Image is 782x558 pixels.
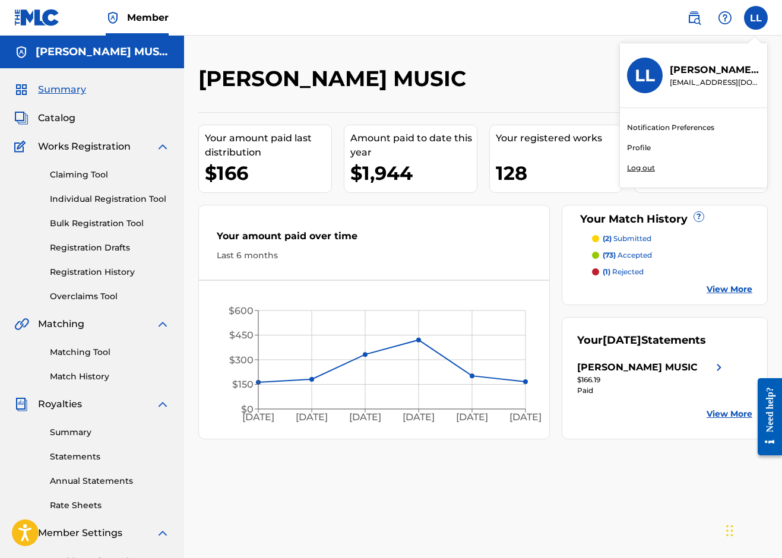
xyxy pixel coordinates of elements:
h5: LEONARDO LOPEZ SANTIAGO MUSIC [36,45,170,59]
div: Help [713,6,737,30]
div: $1,944 [350,160,477,186]
img: Royalties [14,397,29,411]
p: rejected [603,267,644,277]
span: ? [694,212,704,221]
h3: LL [635,65,655,86]
a: (1) rejected [592,267,752,277]
a: Match History [50,370,170,383]
span: (1) [603,267,610,276]
a: Registration Drafts [50,242,170,254]
tspan: [DATE] [456,411,488,423]
a: Statements [50,451,170,463]
tspan: [DATE] [349,411,381,423]
p: Log out [627,163,655,173]
h2: [PERSON_NAME] MUSIC [198,65,472,92]
div: 128 [496,160,622,186]
div: Your amount paid last distribution [205,131,331,160]
img: help [718,11,732,25]
img: expand [156,397,170,411]
div: Paid [577,385,726,396]
img: search [687,11,701,25]
img: Summary [14,83,29,97]
span: Works Registration [38,139,131,154]
div: $166 [205,160,331,186]
div: Last 6 months [217,249,531,262]
tspan: $600 [229,305,254,316]
a: View More [707,283,752,296]
img: expand [156,139,170,154]
img: Top Rightsholder [106,11,120,25]
span: Member [127,11,169,24]
div: Your Match History [577,211,752,227]
div: $166.19 [577,375,726,385]
p: leonardols9651@gmail.com [670,77,760,88]
div: Amount paid to date this year [350,131,477,160]
span: (73) [603,251,616,259]
tspan: $0 [241,404,254,415]
span: Member Settings [38,526,122,540]
a: Notification Preferences [627,122,714,133]
a: SummarySummary [14,83,86,97]
tspan: [DATE] [403,411,435,423]
a: [PERSON_NAME] MUSICright chevron icon$166.19Paid [577,360,726,396]
a: (2) submitted [592,233,752,244]
a: Bulk Registration Tool [50,217,170,230]
a: Profile [627,142,651,153]
span: Matching [38,317,84,331]
a: Overclaims Tool [50,290,170,303]
a: Annual Statements [50,475,170,487]
span: Summary [38,83,86,97]
a: Rate Sheets [50,499,170,512]
div: Your registered works [496,131,622,145]
img: MLC Logo [14,9,60,26]
img: Works Registration [14,139,30,154]
span: Catalog [38,111,75,125]
div: Your amount paid over time [217,229,531,249]
iframe: Chat Widget [723,501,782,558]
tspan: [DATE] [242,411,274,423]
div: [PERSON_NAME] MUSIC [577,360,698,375]
p: submitted [603,233,651,244]
a: Claiming Tool [50,169,170,181]
img: Catalog [14,111,29,125]
a: View More [707,408,752,420]
iframe: Resource Center [749,368,782,466]
div: Arrastrar [726,513,733,549]
a: (73) accepted [592,250,752,261]
tspan: $450 [229,329,254,341]
img: right chevron icon [712,360,726,375]
a: Matching Tool [50,346,170,359]
img: Matching [14,317,29,331]
a: Registration History [50,266,170,278]
a: Public Search [682,6,706,30]
p: accepted [603,250,652,261]
a: CatalogCatalog [14,111,75,125]
tspan: $150 [232,379,254,390]
span: Royalties [38,397,82,411]
span: [DATE] [603,334,641,347]
img: expand [156,526,170,540]
tspan: [DATE] [509,411,542,423]
tspan: $300 [229,354,254,366]
div: Your Statements [577,332,706,348]
a: Individual Registration Tool [50,193,170,205]
tspan: [DATE] [296,411,328,423]
a: Summary [50,426,170,439]
span: (2) [603,234,612,243]
div: User Menu [744,6,768,30]
img: Accounts [14,45,29,59]
p: Leonardo Lopez Santiago [670,63,760,77]
img: expand [156,317,170,331]
div: Widget de chat [723,501,782,558]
